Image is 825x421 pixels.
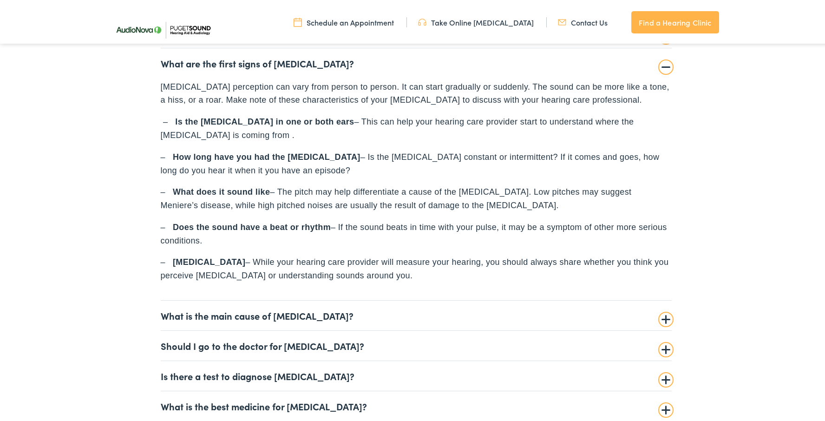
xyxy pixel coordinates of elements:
img: utility icon [294,15,302,26]
span: – This can help your hearing care provider start to understand where the [MEDICAL_DATA] is coming... [161,115,634,138]
span: – [161,221,165,230]
span: – The pitch may help differentiate a cause of the [MEDICAL_DATA]. Low pitches may suggest Meniere... [161,185,632,208]
summary: Is there a test to diagnose [MEDICAL_DATA]? [161,368,672,380]
b: Is the [MEDICAL_DATA] in one or both ears [175,115,354,125]
a: Schedule an Appointment [294,15,394,26]
span: [MEDICAL_DATA] perception can vary from person to person. It can start gradually or suddenly. The... [161,80,669,103]
b: What does it sound like [173,185,270,195]
summary: Should I go to the doctor for [MEDICAL_DATA]? [161,338,672,349]
span: – [161,256,165,265]
a: Contact Us [558,15,608,26]
b: [MEDICAL_DATA] [173,256,245,265]
span: – If the sound beats in time with your pulse, it may be a symptom of other more serious conditions. [161,221,667,243]
b: How long have you had the [MEDICAL_DATA] [173,151,360,160]
span: , while high pitched noises are usually the result of damage to the [MEDICAL_DATA]. [230,199,559,208]
span: – [163,115,168,125]
summary: What is the best medicine for [MEDICAL_DATA]? [161,399,672,410]
span: – [161,151,165,160]
a: Take Online [MEDICAL_DATA] [418,15,534,26]
b: Does the sound have a beat or rhythm [173,221,331,230]
summary: What are the first signs of [MEDICAL_DATA]? [161,56,672,67]
span: – Is the [MEDICAL_DATA] constant or intermittent? If it comes and goes, how long do you hear it w... [161,151,660,173]
span: – [161,185,165,195]
span: – While your hearing care provider will measure your hearing, you should always share whether you... [161,256,669,278]
img: utility icon [558,15,566,26]
img: utility icon [418,15,426,26]
a: Find a Hearing Clinic [631,9,719,32]
span: . [292,129,295,138]
summary: What is the main cause of [MEDICAL_DATA]? [161,308,672,319]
